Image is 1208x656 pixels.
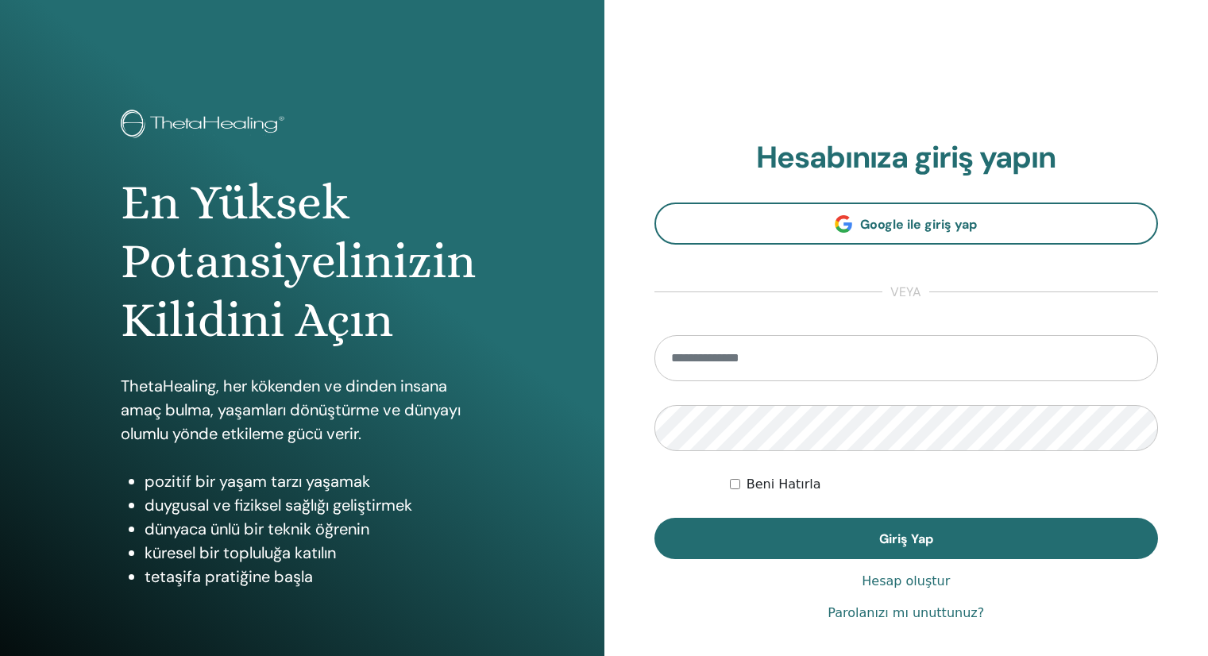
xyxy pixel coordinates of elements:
span: Giriş Yap [879,531,933,547]
a: Google ile giriş yap [654,203,1159,245]
li: tetaşifa pratiğine başla [145,565,484,588]
a: Hesap oluştur [862,572,950,591]
li: küresel bir topluluğa katılın [145,541,484,565]
li: pozitif bir yaşam tarzı yaşamak [145,469,484,493]
label: Beni Hatırla [747,475,821,494]
h1: En Yüksek Potansiyelinizin Kilidini Açın [121,173,484,350]
p: ThetaHealing, her kökenden ve dinden insana amaç bulma, yaşamları dönüştürme ve dünyayı olumlu yö... [121,374,484,446]
li: dünyaca ünlü bir teknik öğrenin [145,517,484,541]
span: Google ile giriş yap [860,216,977,233]
h2: Hesabınıza giriş yapın [654,140,1159,176]
button: Giriş Yap [654,518,1159,559]
li: duygusal ve fiziksel sağlığı geliştirmek [145,493,484,517]
div: Keep me authenticated indefinitely or until I manually logout [730,475,1158,494]
a: Parolanızı mı unuttunuz? [828,604,984,623]
span: veya [882,283,929,302]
